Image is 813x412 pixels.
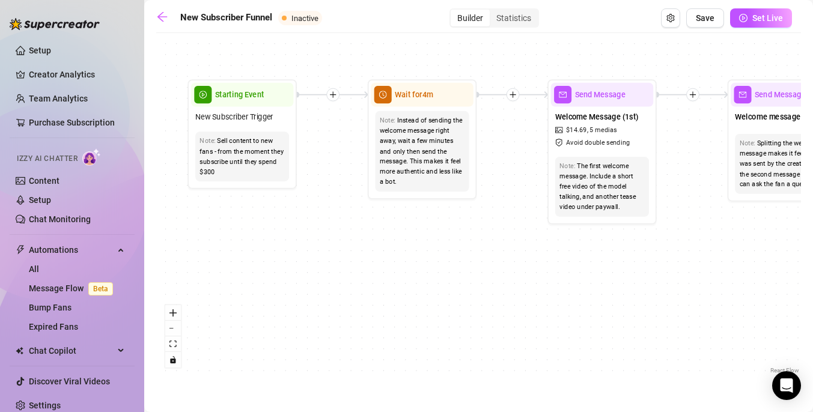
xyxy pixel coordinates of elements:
span: thunderbolt [16,245,25,255]
span: Wait for 4m [395,89,433,101]
a: Discover Viral Videos [29,377,110,386]
button: toggle interactivity [165,352,181,368]
div: Open Intercom Messenger [772,371,801,400]
span: picture [555,127,564,135]
div: React Flow controls [165,305,181,368]
span: plus [689,91,697,98]
a: Content [29,176,59,186]
div: mailSend MessageWelcome Message (1st)picture$14.69,5 mediassafety-certificateAvoid double sending... [547,79,656,224]
span: safety-certificate [555,139,564,147]
button: Open Exit Rules [661,8,680,28]
a: Purchase Subscription [29,118,115,127]
a: Chat Monitoring [29,214,91,224]
span: Izzy AI Chatter [17,153,78,165]
img: logo-BBDzfeDw.svg [10,18,100,30]
a: arrow-left [156,11,174,25]
button: Set Live [730,8,792,28]
span: Inactive [291,14,318,23]
div: Instead of sending the welcome message right away, wait a few minutes and only then send the mess... [380,115,465,187]
a: Settings [29,401,61,410]
span: 5 medias [589,125,617,135]
a: Bump Fans [29,303,72,312]
button: zoom in [165,305,181,321]
img: Chat Copilot [16,347,23,355]
a: Creator Analytics [29,65,125,84]
div: segmented control [449,8,539,28]
span: New Subscriber Trigger [195,111,273,123]
span: Set Live [752,13,783,23]
div: play-circleStarting EventNew Subscriber TriggerNote:Sell content to new fans - from the moment th... [187,79,296,189]
span: Chat Copilot [29,341,114,360]
a: Expired Fans [29,322,78,332]
span: mail [734,86,752,103]
a: Setup [29,46,51,55]
span: clock-circle [374,86,392,103]
span: Save [696,13,714,23]
div: clock-circleWait for4mNote:Instead of sending the welcome message right away, wait a few minutes ... [368,79,477,199]
div: Statistics [490,10,538,26]
span: setting [666,14,675,22]
button: zoom out [165,321,181,336]
a: All [29,264,39,274]
span: plus [509,91,517,98]
strong: New Subscriber Funnel [180,12,272,23]
div: Builder [451,10,490,26]
a: React Flow attribution [770,367,799,374]
span: play-circle [739,14,748,22]
span: mail [554,86,571,103]
span: Welcome Message (1st) [555,111,639,123]
span: Starting Event [215,89,264,101]
span: $ 14.69 , [566,125,588,135]
span: Automations [29,240,114,259]
a: Setup [29,195,51,205]
div: The first welcome message. Include a short free video of the model talking, and another tease vid... [559,161,645,212]
span: play-circle [194,86,212,103]
span: Send Message [755,89,805,101]
span: arrow-left [156,11,168,23]
div: Sell content to new fans - from the moment they subscribe until they spend $300 [199,136,285,177]
span: plus [329,91,337,98]
button: fit view [165,336,181,352]
button: Save Flow [686,8,724,28]
span: Avoid double sending [566,138,630,148]
img: AI Chatter [82,148,101,166]
span: Beta [88,282,113,295]
span: Send Message [575,89,626,101]
a: Message FlowBeta [29,283,118,293]
a: Team Analytics [29,94,88,103]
